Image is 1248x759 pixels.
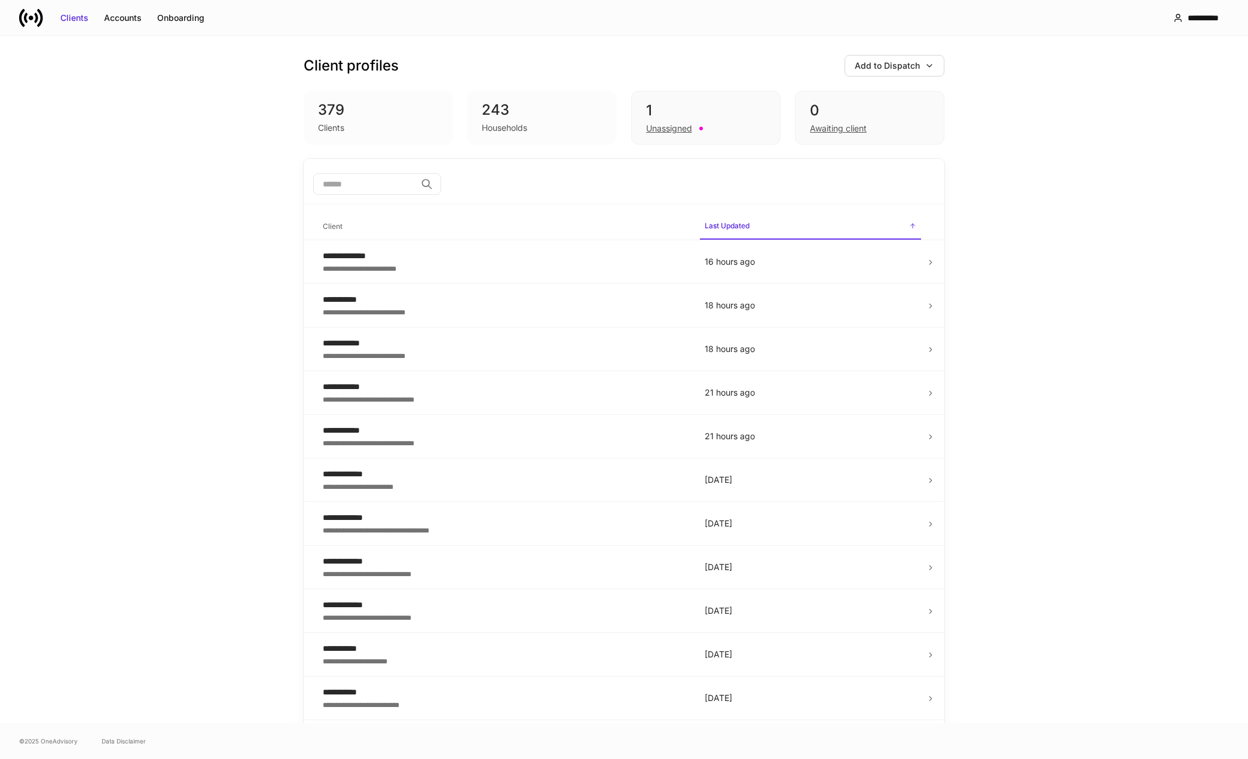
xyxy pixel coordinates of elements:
p: [DATE] [705,692,916,704]
div: Unassigned [646,123,692,134]
div: Households [482,122,527,134]
button: Accounts [96,8,149,27]
p: 21 hours ago [705,387,916,399]
p: 18 hours ago [705,299,916,311]
p: [DATE] [705,648,916,660]
div: Clients [318,122,344,134]
h6: Last Updated [705,220,750,231]
button: Clients [53,8,96,27]
div: 1Unassigned [631,91,781,145]
p: 18 hours ago [705,343,916,355]
div: 0Awaiting client [795,91,944,145]
p: [DATE] [705,605,916,617]
button: Onboarding [149,8,212,27]
div: 0 [810,101,929,120]
div: Add to Dispatch [855,60,920,72]
span: © 2025 OneAdvisory [19,736,78,746]
button: Add to Dispatch [845,55,944,76]
div: Onboarding [157,12,204,24]
div: 243 [482,100,602,120]
div: Clients [60,12,88,24]
p: 16 hours ago [705,256,916,268]
a: Data Disclaimer [102,736,146,746]
span: Client [318,215,690,239]
h6: Client [323,221,342,232]
p: [DATE] [705,561,916,573]
div: Awaiting client [810,123,867,134]
h3: Client profiles [304,56,399,75]
div: Accounts [104,12,142,24]
div: 379 [318,100,439,120]
p: [DATE] [705,518,916,530]
p: 21 hours ago [705,430,916,442]
div: 1 [646,101,766,120]
span: Last Updated [700,214,921,240]
p: [DATE] [705,474,916,486]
